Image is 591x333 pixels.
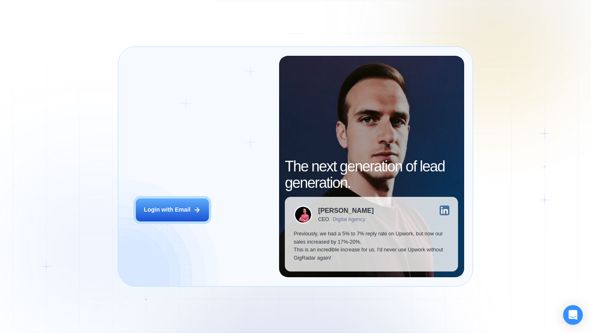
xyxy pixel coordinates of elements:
div: Login with Email [144,206,190,214]
button: Login with Email [136,198,209,221]
div: Open Intercom Messenger [563,305,583,325]
div: CEO [318,217,329,222]
h2: The next generation of lead generation. [285,158,458,191]
div: [PERSON_NAME] [318,207,373,214]
p: Previously, we had a 5% to 7% reply rate on Upwork, but now our sales increased by 17%-20%. This ... [294,230,449,262]
div: Digital Agency [333,217,365,222]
